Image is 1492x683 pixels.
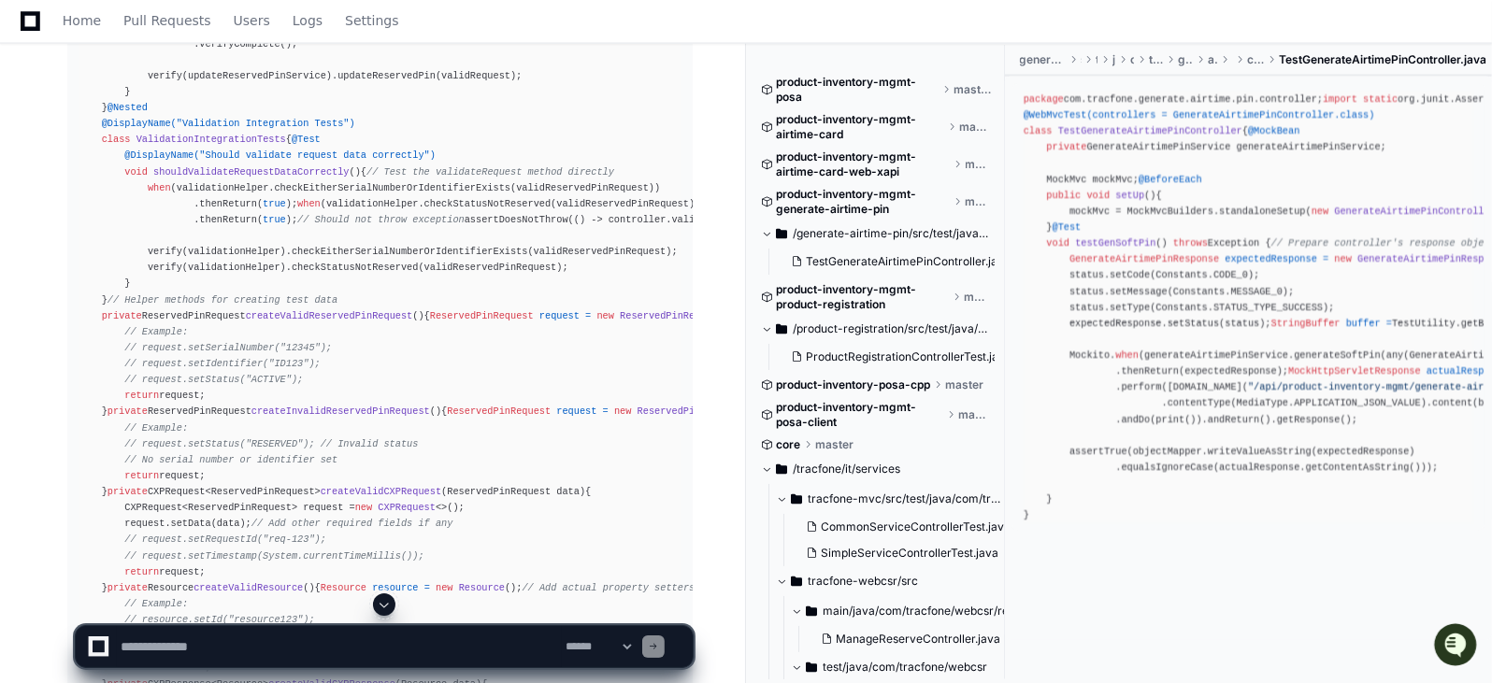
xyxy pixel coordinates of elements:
span: java [1112,52,1115,67]
span: @DisplayName("Should validate request data correctly") [124,149,436,161]
span: public [1046,190,1081,201]
span: product-inventory-posa-cpp [776,377,930,392]
span: () [430,406,441,417]
span: @WebMvcTest(controllers = GenerateAirtimePinController.class) [1024,109,1375,121]
span: new [436,582,452,593]
span: ProductRegistrationControllerTest.java [806,349,1011,364]
svg: Directory [791,488,802,510]
span: request [539,310,580,321]
span: buffer [1346,318,1381,329]
span: () [1155,237,1167,249]
span: (ReservedPinRequest data) [441,486,585,497]
span: static [1363,93,1398,105]
span: // Helper methods for creating test data [108,294,337,306]
span: master [966,157,991,172]
span: createValidReservedPinRequest [246,310,413,321]
span: Resource [321,582,366,593]
span: @Test [292,134,321,145]
span: // Should not throw exception [297,214,465,225]
span: true [263,198,286,209]
span: testGenSoftPin [1075,237,1155,249]
span: // request.setTimestamp(System.currentTimeMillis()); [124,550,423,562]
span: new [614,406,631,417]
span: TestGenerateAirtimePinController.java [806,254,1011,269]
span: new [1312,206,1328,217]
span: () [1144,190,1155,201]
span: // request.setStatus("ACTIVE"); [124,374,303,385]
button: CommonServiceControllerTest.java [798,514,1010,540]
span: setUp [1115,190,1144,201]
span: master [945,377,983,392]
button: Start new chat [318,145,340,167]
button: /generate-airtime-pin/src/test/java/com/tracfone/generate/airtime/pin/controller [761,219,991,249]
span: product-inventory-mgmt-posa-client [776,400,943,430]
span: GenerateAirtimePinResponse [1069,253,1219,264]
iframe: Open customer support [1432,621,1483,672]
span: when [1115,349,1139,361]
span: generate [1178,52,1193,67]
svg: Directory [776,222,787,245]
span: /generate-airtime-pin/src/test/java/com/tracfone/generate/airtime/pin/controller [793,226,991,241]
span: class [102,134,131,145]
span: () [350,166,361,178]
button: TestGenerateAirtimePinController.java [783,249,995,275]
span: /product-registration/src/test/java/com/tracfone/productregistration/controller [793,321,991,336]
button: /product-registration/src/test/java/com/tracfone/productregistration/controller [761,314,991,344]
span: Resource [459,582,505,593]
span: tracfone [1149,52,1163,67]
span: ReservedPinRequest [430,310,534,321]
span: product-inventory-mgmt-posa [776,75,939,105]
span: new [355,502,372,513]
span: return [124,390,159,401]
span: master [959,120,990,135]
span: = [424,582,430,593]
span: void [1086,190,1110,201]
span: request [556,406,596,417]
span: private [102,310,142,321]
span: private [108,486,148,497]
span: class [1024,125,1053,136]
span: ValidationIntegrationTests [136,134,286,145]
span: Pull Requests [123,15,210,26]
span: new [1334,253,1351,264]
span: void [1046,237,1069,249]
span: @MockBean [1248,125,1299,136]
span: generate-airtime-pin [1020,52,1066,67]
span: product-inventory-mgmt-generate-airtime-pin [776,187,950,217]
span: // Test the validateRequest method directly [366,166,614,178]
span: tracfone-webcsr/src [808,574,918,589]
span: // request.setStatus("RESERVED"); // Invalid status [124,438,418,449]
button: SimpleServiceControllerTest.java [798,540,1010,566]
span: test [1096,52,1097,67]
button: ProductRegistrationControllerTest.java [783,344,995,370]
span: CommonServiceControllerTest.java [821,519,1011,534]
span: createInvalidReservedPinRequest [251,406,430,417]
img: 1756235613930-3d25f9e4-fa56-45dd-b3ad-e072dfbd1548 [19,139,52,173]
span: Users [234,15,270,26]
span: = [1323,253,1328,264]
span: com [1130,52,1133,67]
div: Start new chat [64,139,307,158]
span: airtime [1208,52,1218,67]
span: true [263,214,286,225]
span: master [815,437,854,452]
span: return [124,566,159,577]
span: return [124,470,159,481]
span: @BeforeEach [1139,174,1202,185]
span: @Test [1052,221,1081,233]
svg: Directory [776,318,787,340]
div: Welcome [19,75,340,105]
span: = [585,310,591,321]
span: import [1323,93,1357,105]
span: CXPRequest [378,502,436,513]
span: // request.setRequestId("req-123"); [124,534,326,545]
span: Logs [293,15,323,26]
span: createValidCXPRequest [321,486,441,497]
div: We're offline, but we'll be back soon! [64,158,271,173]
span: () [303,582,314,593]
span: product-inventory-mgmt-product-registration [776,282,949,312]
span: ReservedPinRequest [638,406,741,417]
div: com.tracfone.generate.airtime.pin.controller; org.junit.Assert.assertTrue; org.mockito.ArgumentMa... [1024,92,1473,523]
span: throws [1173,237,1208,249]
